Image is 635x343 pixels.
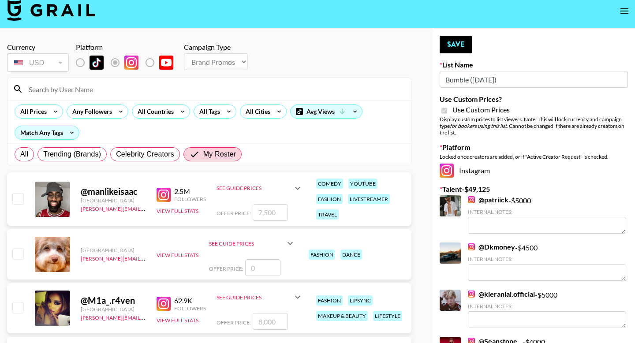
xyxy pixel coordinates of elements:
[15,126,79,139] div: Match Any Tags
[217,319,251,326] span: Offer Price:
[468,290,535,298] a: @kieranlai.official
[616,2,633,20] button: open drawer
[440,164,454,178] img: Instagram
[81,306,146,313] div: [GEOGRAPHIC_DATA]
[440,153,628,160] div: Locked once creators are added, or if "Active Creator Request" is checked.
[468,243,475,250] img: Instagram
[81,247,146,254] div: [GEOGRAPHIC_DATA]
[157,317,198,324] button: View Full Stats
[316,179,343,189] div: comedy
[90,56,104,70] img: TikTok
[468,195,508,204] a: @patriick
[240,105,272,118] div: All Cities
[348,194,390,204] div: livestreamer
[174,296,206,305] div: 62.9K
[209,240,285,247] div: See Guide Prices
[440,185,628,194] label: Talent - $ 49,125
[209,265,243,272] span: Offer Price:
[316,311,368,321] div: makeup & beauty
[209,233,295,254] div: See Guide Prices
[468,290,626,328] div: - $ 5000
[217,210,251,216] span: Offer Price:
[217,185,292,191] div: See Guide Prices
[132,105,176,118] div: All Countries
[291,105,362,118] div: Avg Views
[316,295,343,306] div: fashion
[440,95,628,104] label: Use Custom Prices?
[468,242,626,281] div: - $ 4500
[174,196,206,202] div: Followers
[203,149,236,160] span: My Roster
[468,303,626,309] div: Internal Notes:
[440,143,628,152] label: Platform
[245,259,280,276] input: 0
[309,250,335,260] div: fashion
[20,149,28,160] span: All
[157,188,171,202] img: Instagram
[7,52,69,74] div: Currency is locked to USD
[116,149,174,160] span: Celebrity Creators
[9,55,67,71] div: USD
[217,294,292,301] div: See Guide Prices
[468,256,626,262] div: Internal Notes:
[316,194,343,204] div: fashion
[452,105,510,114] span: Use Custom Prices
[184,43,248,52] div: Campaign Type
[440,164,628,178] div: Instagram
[76,43,180,52] div: Platform
[81,204,211,212] a: [PERSON_NAME][EMAIL_ADDRESS][DOMAIN_NAME]
[81,254,211,262] a: [PERSON_NAME][EMAIL_ADDRESS][DOMAIN_NAME]
[81,313,211,321] a: [PERSON_NAME][EMAIL_ADDRESS][DOMAIN_NAME]
[81,295,146,306] div: @ M1a_.r4ven
[468,195,626,234] div: - $ 5000
[468,291,475,298] img: Instagram
[253,313,288,330] input: 8,000
[373,311,402,321] div: lifestyle
[159,56,173,70] img: YouTube
[67,105,114,118] div: Any Followers
[450,123,507,129] em: for bookers using this list
[76,53,180,72] div: List locked to Instagram.
[124,56,138,70] img: Instagram
[15,105,49,118] div: All Prices
[157,297,171,311] img: Instagram
[440,116,628,136] div: Display custom prices to list viewers. Note: This will lock currency and campaign type . Cannot b...
[217,178,303,199] div: See Guide Prices
[81,197,146,204] div: [GEOGRAPHIC_DATA]
[440,36,472,53] button: Save
[23,82,406,96] input: Search by User Name
[340,250,362,260] div: dance
[348,295,373,306] div: lipsync
[253,204,288,221] input: 7,500
[157,208,198,214] button: View Full Stats
[174,305,206,312] div: Followers
[316,209,339,220] div: travel
[468,209,626,215] div: Internal Notes:
[81,186,146,197] div: @ manlikeisaac
[194,105,222,118] div: All Tags
[174,187,206,196] div: 2.5M
[217,287,303,308] div: See Guide Prices
[468,242,515,251] a: @Dkmoney
[440,60,628,69] label: List Name
[43,149,101,160] span: Trending (Brands)
[157,252,198,258] button: View Full Stats
[7,43,69,52] div: Currency
[348,179,377,189] div: youtube
[468,196,475,203] img: Instagram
